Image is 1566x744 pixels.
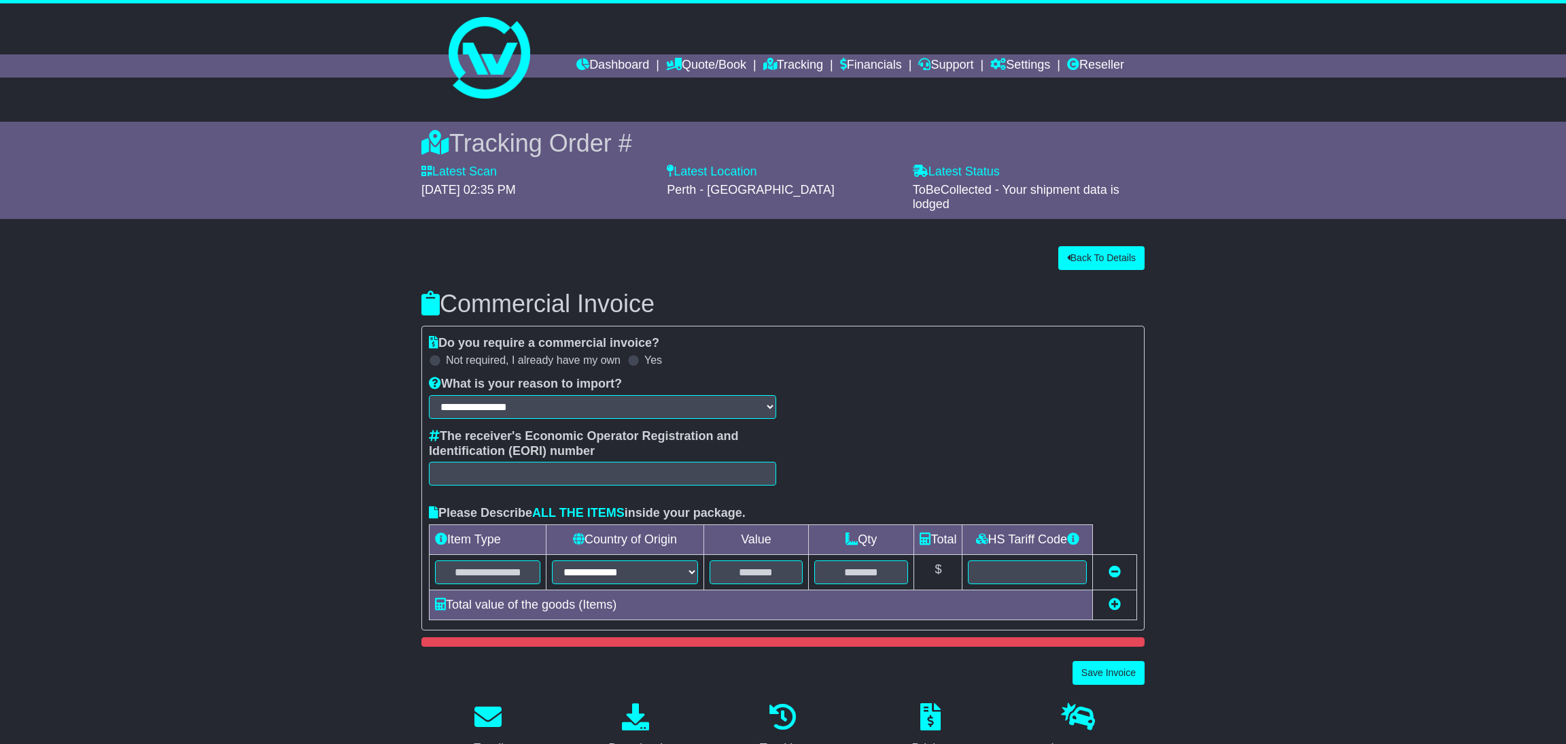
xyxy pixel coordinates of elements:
label: The receiver's Economic Operator Registration and Identification (EORI) number [429,429,776,458]
span: ALL THE ITEMS [532,506,625,520]
a: Tracking [763,54,823,78]
a: Remove this item [1109,565,1121,579]
a: Add new item [1109,598,1121,611]
label: What is your reason to import? [429,377,622,392]
td: Qty [809,524,914,554]
a: Dashboard [576,54,649,78]
a: Financials [840,54,902,78]
button: Back To Details [1058,246,1145,270]
td: $ [914,554,962,590]
span: [DATE] 02:35 PM [421,183,516,197]
label: Latest Scan [421,165,497,180]
label: Latest Status [913,165,1000,180]
button: Save Invoice [1073,661,1145,685]
h3: Commercial Invoice [421,290,1145,318]
span: ToBeCollected - Your shipment data is lodged [913,183,1119,212]
td: Total [914,524,962,554]
label: Do you require a commercial invoice? [429,336,659,351]
label: Not required, I already have my own [446,354,621,367]
td: Value [703,524,809,554]
span: Perth - [GEOGRAPHIC_DATA] [667,183,834,197]
a: Reseller [1067,54,1124,78]
td: Country of Origin [546,524,703,554]
div: Tracking Order # [421,129,1145,158]
label: Please Describe inside your package. [429,506,746,521]
label: Yes [644,354,662,367]
a: Support [918,54,973,78]
div: Total value of the goods ( Items) [428,596,1080,614]
td: Item Type [430,524,546,554]
a: Settings [990,54,1050,78]
a: Quote/Book [666,54,746,78]
label: Latest Location [667,165,756,180]
td: HS Tariff Code [962,524,1093,554]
